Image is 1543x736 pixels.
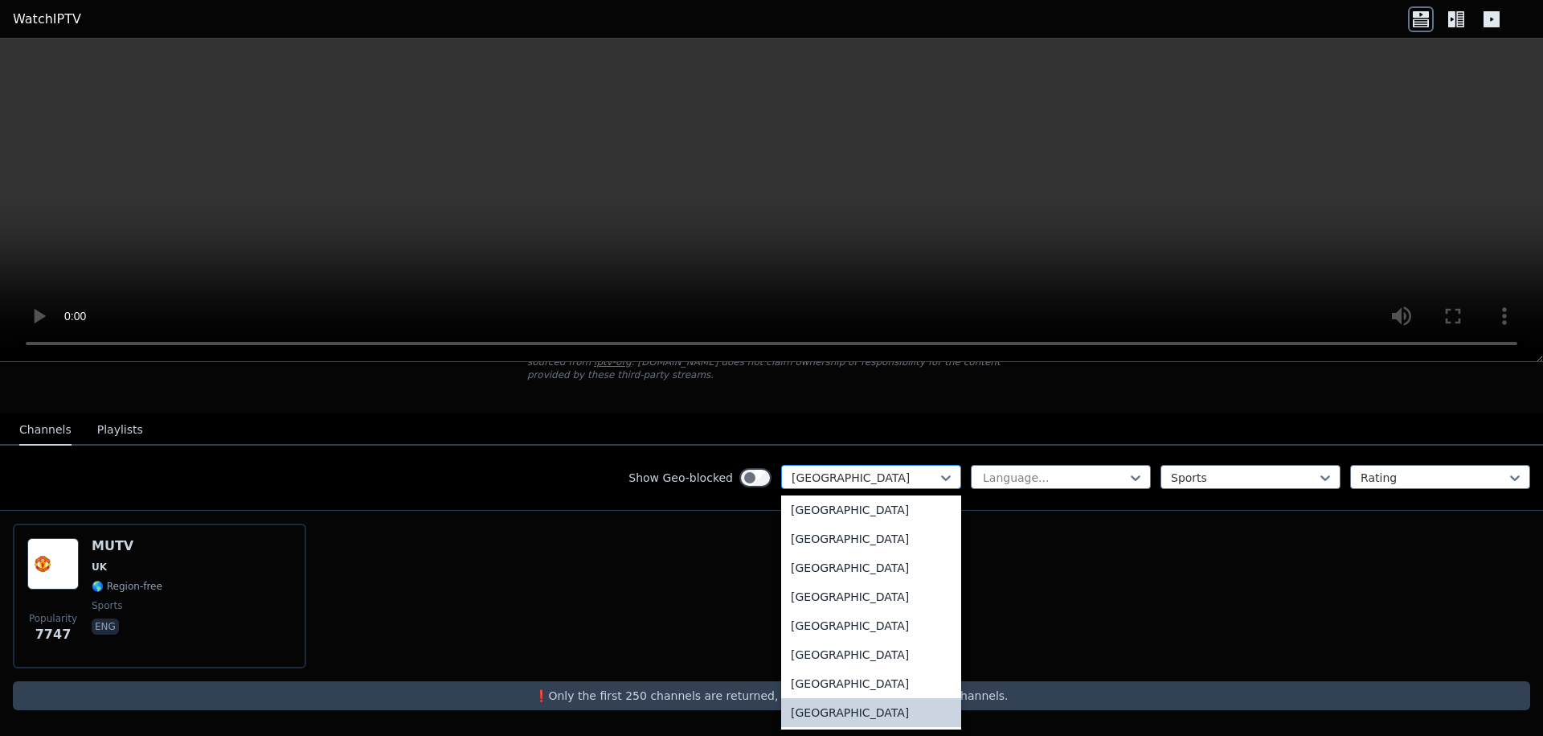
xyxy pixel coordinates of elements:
[527,343,1016,381] p: [DOMAIN_NAME] does not host or serve any video content directly. All streams available here are s...
[92,561,107,574] span: UK
[781,524,961,553] div: [GEOGRAPHIC_DATA]
[92,580,162,593] span: 🌎 Region-free
[35,625,72,644] span: 7747
[29,612,77,625] span: Popularity
[92,599,122,612] span: sports
[781,611,961,640] div: [GEOGRAPHIC_DATA]
[594,356,632,368] a: iptv-org
[628,470,733,486] label: Show Geo-blocked
[97,415,143,446] button: Playlists
[19,415,72,446] button: Channels
[92,538,162,554] h6: MUTV
[19,688,1524,704] p: ❗️Only the first 250 channels are returned, use the filters to narrow down channels.
[13,10,81,29] a: WatchIPTV
[781,582,961,611] div: [GEOGRAPHIC_DATA]
[92,619,119,635] p: eng
[781,553,961,582] div: [GEOGRAPHIC_DATA]
[27,538,79,590] img: MUTV
[781,669,961,698] div: [GEOGRAPHIC_DATA]
[781,640,961,669] div: [GEOGRAPHIC_DATA]
[781,495,961,524] div: [GEOGRAPHIC_DATA]
[781,698,961,727] div: [GEOGRAPHIC_DATA]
